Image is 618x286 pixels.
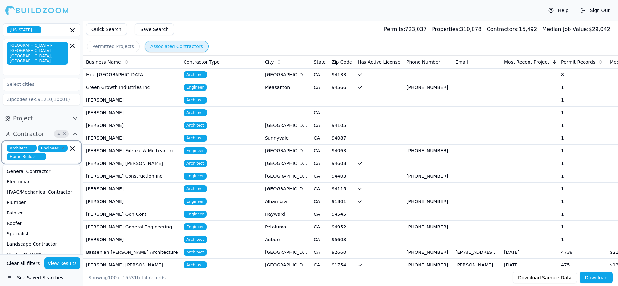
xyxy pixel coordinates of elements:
[262,195,311,208] td: Alhambra
[86,59,121,65] span: Business Name
[3,164,80,262] div: Suggestions
[3,272,80,283] button: See Saved Searches
[329,208,355,221] td: 94545
[262,170,311,183] td: [GEOGRAPHIC_DATA]
[184,223,207,230] span: Engineer
[561,59,595,65] span: Permit Records
[406,59,440,65] span: Phone Number
[558,233,607,246] td: 1
[311,195,329,208] td: CA
[453,246,501,259] td: [EMAIL_ADDRESS][DOMAIN_NAME]
[329,259,355,271] td: 91754
[311,119,329,132] td: CA
[580,272,613,283] button: Download
[13,114,33,123] span: Project
[83,94,181,107] td: [PERSON_NAME]
[262,119,311,132] td: [GEOGRAPHIC_DATA]
[262,259,311,271] td: [GEOGRAPHIC_DATA]
[311,259,329,271] td: CA
[311,208,329,221] td: CA
[358,59,400,65] span: Has Active License
[184,249,207,256] span: Architect
[262,157,311,170] td: [GEOGRAPHIC_DATA]
[262,221,311,233] td: Petaluma
[404,246,453,259] td: [PHONE_NUMBER]
[55,131,62,137] span: 4
[3,113,80,123] button: Project
[558,157,607,170] td: 1
[4,197,79,208] div: Plumber
[184,236,207,243] span: Architect
[404,221,453,233] td: [PHONE_NUMBER]
[577,5,613,16] button: Sign Out
[184,173,207,180] span: Engineer
[542,25,610,33] div: $ 29,042
[329,132,355,145] td: 94087
[4,166,79,176] div: General Contractor
[453,259,501,271] td: [PERSON_NAME][EMAIL_ADDRESS][DOMAIN_NAME]
[329,119,355,132] td: 94105
[184,135,207,142] span: Architect
[558,119,607,132] td: 1
[83,246,181,259] td: Bassenian [PERSON_NAME] Architecture
[262,69,311,81] td: [GEOGRAPHIC_DATA]
[384,25,427,33] div: 723,037
[455,59,468,65] span: Email
[487,25,537,33] div: 15,492
[332,59,352,65] span: Zip Code
[184,59,220,65] span: Contractor Type
[501,259,558,271] td: [DATE]
[184,198,207,205] span: Engineer
[184,147,207,154] span: Engineer
[329,157,355,170] td: 94608
[329,81,355,94] td: 94566
[311,145,329,157] td: CA
[83,119,181,132] td: [PERSON_NAME]
[404,195,453,208] td: [PHONE_NUMBER]
[558,183,607,195] td: 1
[558,107,607,119] td: 1
[558,221,607,233] td: 1
[62,132,67,136] span: Clear Contractor filters
[487,26,519,32] span: Contractors:
[311,170,329,183] td: CA
[262,183,311,195] td: [GEOGRAPHIC_DATA]
[501,246,558,259] td: [DATE]
[4,218,79,228] div: Roofer
[311,157,329,170] td: CA
[184,211,207,218] span: Engineer
[558,259,607,271] td: 475
[262,132,311,145] td: Sunnyvale
[558,94,607,107] td: 1
[122,275,137,280] span: 15531
[404,170,453,183] td: [PHONE_NUMBER]
[83,170,181,183] td: [PERSON_NAME] Construction Inc
[504,59,549,65] span: Most Recent Project
[558,132,607,145] td: 1
[404,145,453,157] td: [PHONE_NUMBER]
[5,257,42,269] button: Clear all filters
[558,246,607,259] td: 4738
[262,81,311,94] td: Pleasanton
[7,42,68,65] span: [GEOGRAPHIC_DATA]-[GEOGRAPHIC_DATA]-[GEOGRAPHIC_DATA], [GEOGRAPHIC_DATA]
[513,272,577,283] button: Download Sample Data
[265,59,274,65] span: City
[262,233,311,246] td: Auburn
[4,249,79,260] div: [PERSON_NAME]
[87,41,140,52] button: Permitted Projects
[7,26,41,33] span: [US_STATE]
[3,78,72,90] input: Select cities
[7,153,46,160] span: Home Builder
[3,94,80,105] input: Zipcodes (ex:91210,10001)
[558,195,607,208] td: 1
[184,84,207,91] span: Engineer
[83,132,181,145] td: [PERSON_NAME]
[83,107,181,119] td: [PERSON_NAME]
[135,23,174,35] button: Save Search
[83,157,181,170] td: [PERSON_NAME] [PERSON_NAME]
[311,221,329,233] td: CA
[4,208,79,218] div: Painter
[4,187,79,197] div: HVAC/Mechanical Contractor
[184,97,207,104] span: Architect
[44,257,81,269] button: View Results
